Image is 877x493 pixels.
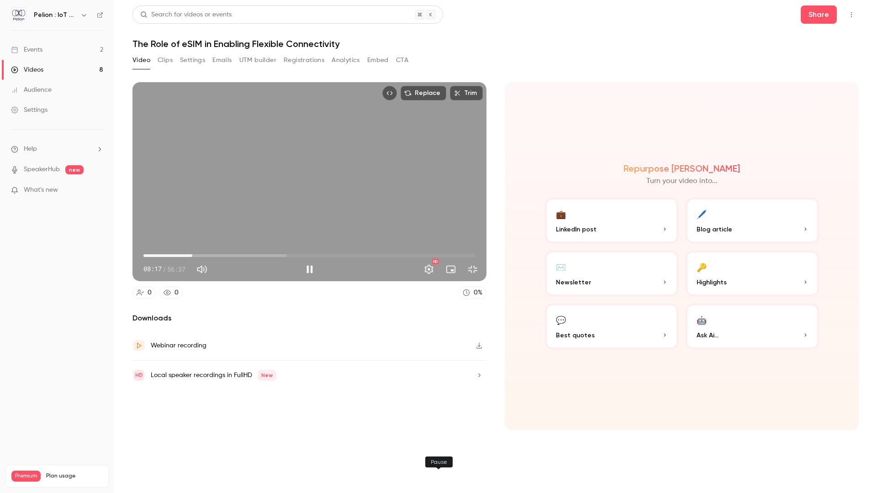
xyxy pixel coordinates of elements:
div: Settings [11,105,48,115]
button: Turn on miniplayer [442,260,460,278]
p: Turn your video into... [646,176,718,187]
div: Webinar recording [151,340,206,351]
span: Blog article [697,225,732,234]
div: 0 % [474,288,482,298]
div: 💬 [556,313,566,327]
span: Ask Ai... [697,330,719,340]
div: Events [11,45,42,54]
button: Pause [301,260,319,278]
div: ✉️ [556,260,566,274]
button: Exit full screen [464,260,482,278]
button: Registrations [284,53,324,68]
span: LinkedIn post [556,225,597,234]
a: 0 [159,287,183,299]
button: Replace [401,86,446,100]
a: 0 [132,287,156,299]
button: Embed [367,53,389,68]
button: CTA [396,53,408,68]
button: Emails [212,53,232,68]
span: Best quotes [556,330,595,340]
button: Video [132,53,150,68]
li: help-dropdown-opener [11,144,103,154]
button: Settings [420,260,438,278]
button: 🖊️Blog article [686,198,819,243]
span: new [65,165,84,174]
span: Plan usage [46,472,103,480]
div: Audience [11,85,52,94]
div: 🤖 [697,313,707,327]
span: 08:17 [143,264,162,274]
button: Clips [158,53,173,68]
button: Mute [193,260,211,278]
h2: Repurpose [PERSON_NAME] [623,163,740,174]
span: Highlights [697,278,727,287]
img: Pelion : IoT Connectivity Made Effortless [11,8,26,22]
span: Help [24,144,37,154]
button: Share [801,5,837,24]
div: Local speaker recordings in FullHD [151,370,276,381]
span: / [163,264,166,274]
span: New [258,370,276,381]
button: 🔑Highlights [686,251,819,296]
button: Settings [180,53,205,68]
span: What's new [24,185,58,195]
button: UTM builder [239,53,276,68]
button: ✉️Newsletter [545,251,678,296]
div: 0 [148,288,152,298]
button: Trim [450,86,483,100]
div: 🔑 [697,260,707,274]
h1: The Role of eSIM in Enabling Flexible Connectivity [132,38,859,49]
div: 🖊️ [697,207,707,221]
span: Premium [11,471,41,482]
div: HD [432,259,438,264]
div: 💼 [556,207,566,221]
iframe: Noticeable Trigger [92,186,103,194]
button: Embed video [382,86,397,100]
h6: Pelion : IoT Connectivity Made Effortless [34,10,77,20]
a: SpeakerHub [24,165,60,174]
h2: Downloads [132,313,486,324]
div: 0 [174,288,179,298]
span: Newsletter [556,278,591,287]
button: 🤖Ask Ai... [686,304,819,349]
span: 56:37 [167,264,185,274]
a: 0% [459,287,486,299]
div: Search for videos or events [140,10,232,20]
div: Pause [425,456,453,467]
button: Analytics [332,53,360,68]
button: 💼LinkedIn post [545,198,678,243]
div: 08:17 [143,264,185,274]
button: Top Bar Actions [844,7,859,22]
div: Videos [11,65,43,74]
button: 💬Best quotes [545,304,678,349]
